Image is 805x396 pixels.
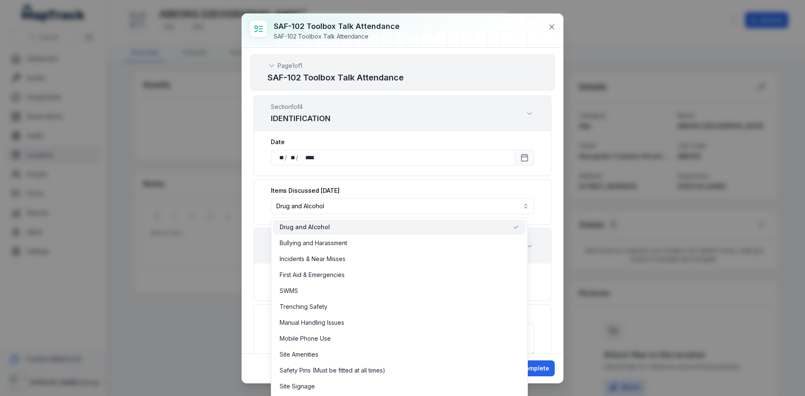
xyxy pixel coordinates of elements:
span: Drug and Alcohol [280,223,330,231]
span: Manual Handling Issues [280,318,344,327]
span: Incidents & Near Misses [280,255,345,263]
span: Bullying and Harassment [280,239,347,247]
span: Safety Pins (Must be fitted at all times) [280,366,385,375]
span: First Aid & Emergencies [280,271,345,279]
button: Drug and Alcohol [271,198,534,214]
span: SWMS [280,287,298,295]
span: Site Amenities [280,350,318,359]
span: Site Signage [280,382,315,391]
span: Trenching Safety [280,303,327,311]
span: Mobile Phone Use [280,334,331,343]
